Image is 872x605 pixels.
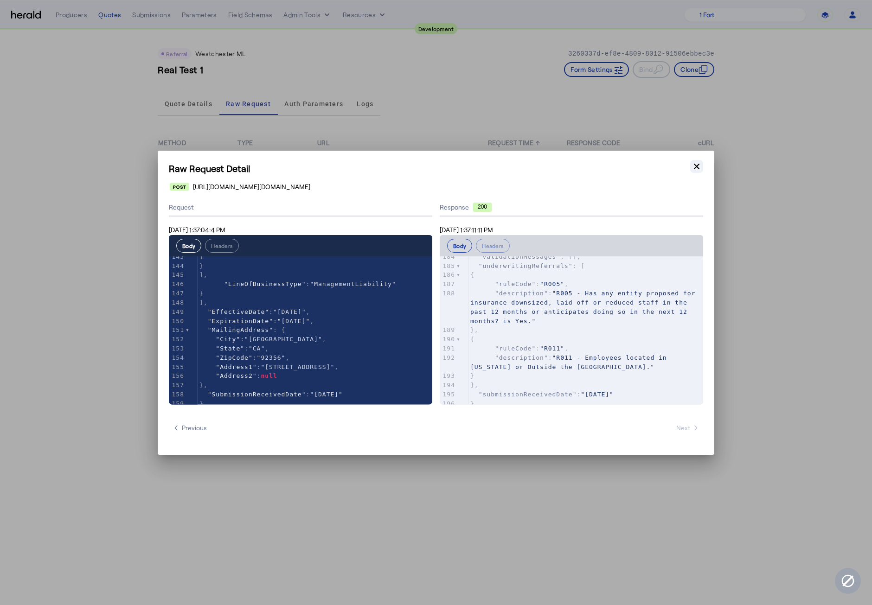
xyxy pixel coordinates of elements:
div: 190 [440,335,456,344]
div: 144 [169,261,186,271]
button: Headers [476,239,510,253]
button: Body [176,239,201,253]
span: "description" [495,290,548,297]
div: 156 [169,371,186,381]
div: 159 [169,399,186,408]
div: 148 [169,298,186,307]
div: 152 [169,335,186,344]
div: 149 [169,307,186,317]
span: null [261,372,277,379]
span: Previous [173,423,207,433]
span: "LineOfBusinessType" [224,280,306,287]
div: 157 [169,381,186,390]
span: "[DATE]" [581,391,614,398]
span: "[STREET_ADDRESS]" [261,363,334,370]
div: 146 [169,280,186,289]
span: "City" [216,336,240,343]
div: 187 [440,280,456,289]
span: : , [199,363,339,370]
div: 151 [169,325,186,335]
div: 155 [169,363,186,372]
span: "[GEOGRAPHIC_DATA]" [244,336,322,343]
span: "R005" [540,280,564,287]
div: 192 [440,353,456,363]
button: Next [673,420,703,436]
span: ], [199,271,208,278]
span: ] [199,253,204,260]
span: "CA" [249,345,265,352]
span: ], [199,299,208,306]
div: 188 [440,289,456,298]
span: } [199,262,204,269]
span: { [470,271,474,278]
span: : , [199,354,289,361]
span: "MailingAddress" [208,326,273,333]
span: : [470,391,614,398]
div: 153 [169,344,186,353]
div: 189 [440,325,456,335]
span: ], [470,382,479,388]
span: "Address1" [216,363,256,370]
div: 186 [440,270,456,280]
button: Headers [205,239,239,253]
span: : [470,290,699,324]
span: "State" [216,345,244,352]
div: 145 [169,270,186,280]
span: "underwritingReferrals" [479,262,573,269]
div: 194 [440,381,456,390]
span: : , [199,345,269,352]
span: : , [199,308,310,315]
div: 196 [440,399,456,408]
span: [DATE] 1:37:04:4 PM [169,226,225,234]
span: : [199,391,343,398]
span: : [199,372,277,379]
span: "Address2" [216,372,256,379]
span: "92356" [257,354,286,361]
div: 150 [169,317,186,326]
span: } [199,290,204,297]
span: "[DATE]" [273,308,306,315]
span: : [199,280,396,287]
span: "validationMessages" [479,253,561,260]
text: 200 [478,204,487,210]
div: Request [169,199,432,217]
span: "R011" [540,345,564,352]
div: 143 [169,252,186,261]
span: "SubmissionReceivedDate" [208,391,306,398]
span: [DATE] 1:37:11:11 PM [440,226,493,234]
div: Response [440,203,703,212]
span: "R011 - Employees located in [US_STATE] or Outside the [GEOGRAPHIC_DATA]." [470,354,671,370]
span: }, [199,382,208,388]
span: "ruleCode" [495,345,536,352]
div: 184 [440,252,456,261]
span: [URL][DOMAIN_NAME][DOMAIN_NAME] [193,182,310,191]
h1: Raw Request Detail [169,162,703,175]
button: Body [447,239,472,253]
button: Previous [169,420,211,436]
span: { [470,336,474,343]
span: "ManagementLiability" [310,280,396,287]
span: } [470,372,474,379]
span: "submissionReceivedDate" [479,391,577,398]
span: } [470,400,474,407]
span: : , [199,318,314,325]
span: Next [676,423,699,433]
span: : [ [470,262,585,269]
div: 195 [440,390,456,399]
span: }, [470,326,479,333]
div: 147 [169,289,186,298]
span: : [], [470,253,581,260]
div: 158 [169,390,186,399]
div: 185 [440,261,456,271]
span: "ExpirationDate" [208,318,273,325]
span: "[DATE]" [310,391,343,398]
span: : , [470,280,569,287]
span: : { [199,326,285,333]
div: 193 [440,371,456,381]
span: "R005 - Has any entity proposed for insurance downsized, laid off or reduced staff in the past 12... [470,290,699,324]
span: : , [470,345,569,352]
span: "description" [495,354,548,361]
span: : , [199,336,327,343]
span: "ruleCode" [495,280,536,287]
span: "ZipCode" [216,354,252,361]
